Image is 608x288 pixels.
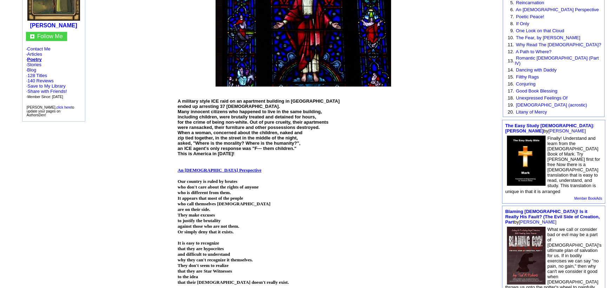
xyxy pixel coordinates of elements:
[178,190,231,195] span: who is different from them.
[508,67,514,73] font: 14.
[178,280,289,285] span: that their [DEMOGRAPHIC_DATA] doesn't really exist.
[178,201,270,206] span: who call themselves [DEMOGRAPHIC_DATA]
[505,123,594,133] a: The Easy Study [DEMOGRAPHIC_DATA]: [PERSON_NAME]
[178,252,230,257] span: and difficult to understand
[178,130,302,135] span: When a woman, concerned about the children, naked and
[178,125,320,130] span: were ransacked, their furniture and other possessions destroyed.
[178,184,259,190] span: who don't care about the rights of anyone
[508,42,514,47] font: 11.
[508,58,514,63] font: 13.
[27,89,67,94] a: Share with Friends!
[508,74,514,80] font: 15.
[516,28,564,33] a: One Look on that Cloud
[516,35,580,40] a: The Fear, by [PERSON_NAME]
[178,114,316,119] span: including children, were brutally treated and detained for hours,
[508,49,514,54] font: 12.
[516,42,601,47] a: Why Read The [DEMOGRAPHIC_DATA]?
[508,95,514,101] font: 18.
[507,227,546,284] img: 71749.jpg
[27,57,41,62] a: Poetry
[507,136,546,186] img: 46161.jpg
[516,109,547,115] a: Litany of Mercy
[27,73,47,78] a: 128 Titles
[57,105,71,109] a: click here
[178,218,220,223] span: to justify the brutality
[508,81,514,87] font: 16.
[519,219,556,225] a: [PERSON_NAME]
[178,268,232,274] span: that they are Star Witnesses
[27,95,63,99] font: Member Since: [DATE]
[30,34,34,39] img: gc.jpg
[26,73,67,99] font: · ·
[516,14,544,19] a: Poetic Peace!
[178,104,280,109] span: ended up arresting 37 [DEMOGRAPHIC_DATA].
[516,95,568,101] a: Unexpressed Feelings Of
[27,83,65,89] a: Save to My Library
[516,7,599,12] a: An [DEMOGRAPHIC_DATA] Perspective
[516,21,529,26] a: If Only
[178,207,210,212] span: are on their side.
[574,197,602,200] a: Member BookAds
[178,88,339,104] span: A military style ICE raid on an apartment building in [GEOGRAPHIC_DATA]
[27,67,36,73] a: Blog
[27,105,74,117] font: [PERSON_NAME], to update your pages on AuthorsDen!
[178,263,229,268] span: They don't seem to realize
[508,35,514,40] font: 10.
[548,128,586,133] a: [PERSON_NAME]
[178,246,224,251] span: that they are hypocrites
[26,46,81,100] font: · · · · ·
[516,49,551,54] a: A Path to Where?
[516,74,539,80] a: Filthy Rags
[510,14,514,19] font: 7.
[27,62,41,67] a: Stories
[178,119,329,125] span: for the crime of being non-white. Out of pure cruelty, their apartments
[27,46,50,52] a: Contact Me
[178,140,300,146] span: asked, "Where is the morality? Where is the humanity?",
[178,229,233,234] span: Or simply deny that it exists.
[505,209,600,225] font: by
[178,151,234,156] span: This is America in [DATE]!
[27,78,53,83] a: 140 Reviews
[178,167,262,173] a: An [DEMOGRAPHIC_DATA] Perspective
[178,146,296,151] span: an ICE agent's only response was "F--- them children."
[178,179,237,184] span: Our country is ruled by brutes
[178,135,298,140] span: zip tied together, in the street in the middle of the night,
[178,240,219,246] span: It is easy to recognize
[27,52,42,57] a: Articles
[516,81,536,87] a: Conjuring
[178,257,253,262] span: why they can't recognize it themselves.
[508,88,514,94] font: 17.
[510,28,514,33] font: 9.
[26,83,67,99] font: · · ·
[516,67,557,73] a: Dancing with Daddy
[505,136,600,194] font: Finally! Understand and learn from the [DEMOGRAPHIC_DATA] Book of Mark. Try [PERSON_NAME] first f...
[30,22,77,28] a: [PERSON_NAME]
[178,224,239,229] span: against those who are not them.
[508,102,514,108] font: 19.
[178,196,243,201] span: It appears that most of the people
[37,33,63,39] a: Follow Me
[510,21,514,26] font: 8.
[515,55,599,66] a: Romantic [DEMOGRAPHIC_DATA] (Part IV)
[178,212,215,218] span: They make excuses
[516,88,557,94] a: Good Book Blessing
[178,274,198,279] span: to the idea
[508,109,514,115] font: 20.
[510,7,514,12] font: 6.
[505,209,600,225] a: Blaming [DEMOGRAPHIC_DATA]! Is it Really His Fault? (The Evil Side of Creation, Part
[505,123,594,133] font: by
[516,102,587,108] a: [DEMOGRAPHIC_DATA] (acrostic)
[178,109,322,114] span: Many innocent citizens who happened to live in the same building,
